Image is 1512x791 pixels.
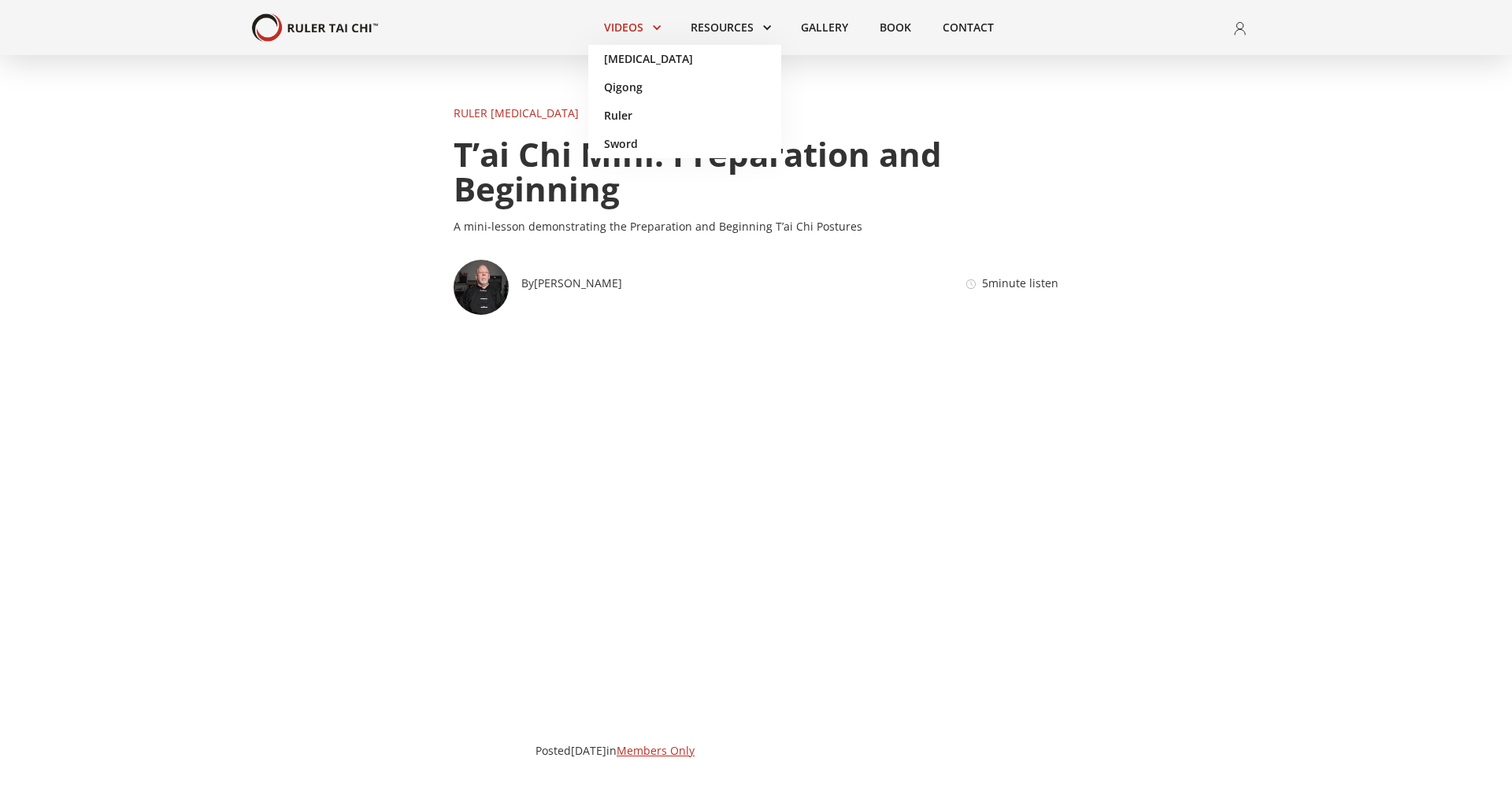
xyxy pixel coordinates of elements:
[454,105,1058,121] p: Ruler [MEDICAL_DATA]
[588,45,781,158] nav: Videos
[571,743,606,759] div: [DATE]
[617,743,695,759] a: Members Only
[785,10,864,45] a: Gallery
[606,743,617,759] div: in
[982,275,988,291] p: 5
[588,130,781,158] a: Sword
[864,10,927,45] a: Book
[454,340,1058,680] iframe: Vimeo embed
[675,10,785,45] div: Resources
[588,10,675,45] div: Videos
[927,10,1010,45] a: Contact
[588,102,781,130] a: Ruler
[534,275,622,299] a: [PERSON_NAME]
[535,743,571,759] div: Posted
[454,219,1058,235] p: A mini-lesson demonstrating the Preparation and Beginning T’ai Chi Postures
[252,13,378,43] img: Your Brand Name
[988,275,1058,291] p: minute listen
[588,73,781,102] a: Qigong
[454,137,1058,206] h1: T’ai Chi Mini: Preparation and Beginning
[521,275,534,291] p: By
[588,45,781,73] a: [MEDICAL_DATA]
